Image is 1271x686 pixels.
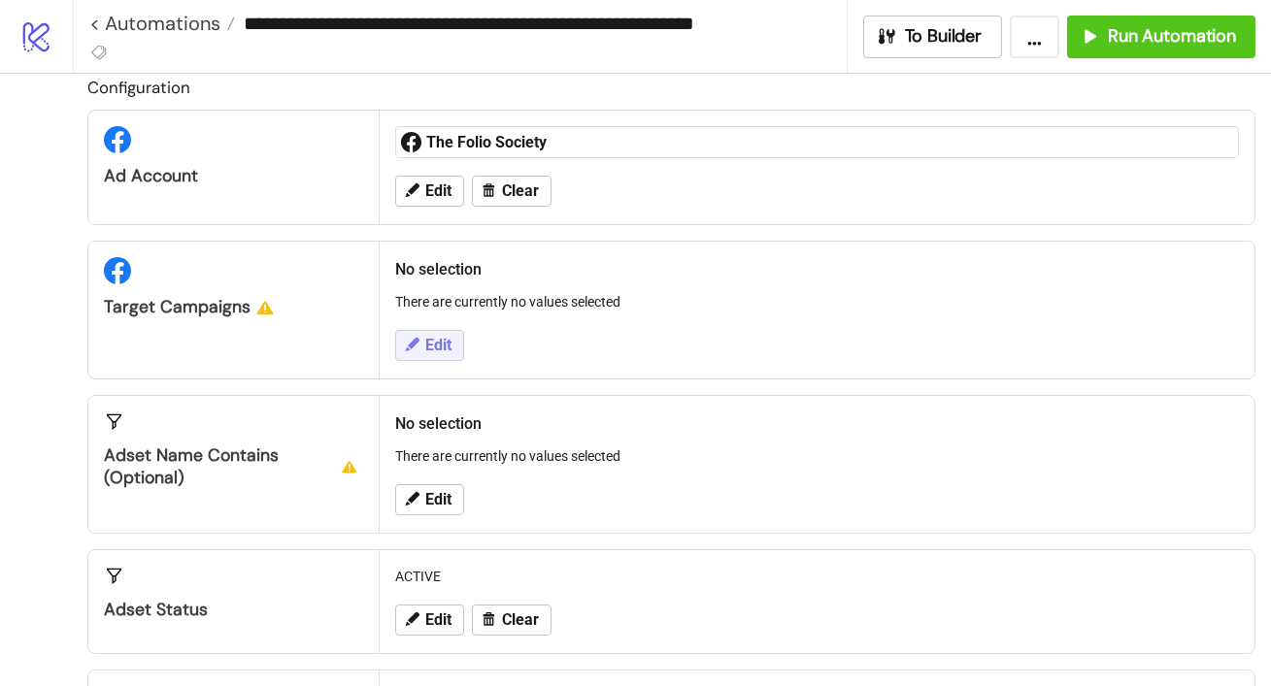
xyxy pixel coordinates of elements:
span: Edit [425,611,452,629]
span: Edit [425,337,452,354]
span: Clear [502,182,539,200]
h2: Configuration [87,75,1255,100]
h2: No selection [395,257,1239,281]
button: Edit [395,176,464,207]
p: There are currently no values selected [395,445,1239,467]
button: Edit [395,484,464,515]
div: Target Campaigns [104,296,363,318]
button: To Builder [863,16,1003,58]
p: There are currently no values selected [395,291,1239,312]
button: Edit [395,604,464,636]
div: ACTIVE [387,558,1247,595]
span: Run Automation [1108,25,1236,48]
div: The Folio Society [426,132,830,153]
div: Adset Status [104,599,363,621]
a: < Automations [89,14,235,33]
span: To Builder [905,25,983,48]
span: Clear [502,611,539,629]
span: Edit [425,182,452,200]
h2: No selection [395,411,1239,436]
div: Adset Name contains (optional) [104,444,363,489]
span: Edit [425,491,452,508]
button: Run Automation [1067,16,1255,58]
div: Ad Account [104,165,363,187]
button: ... [1010,16,1059,58]
button: Edit [395,330,464,361]
button: Clear [472,604,552,636]
button: Clear [472,176,552,207]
